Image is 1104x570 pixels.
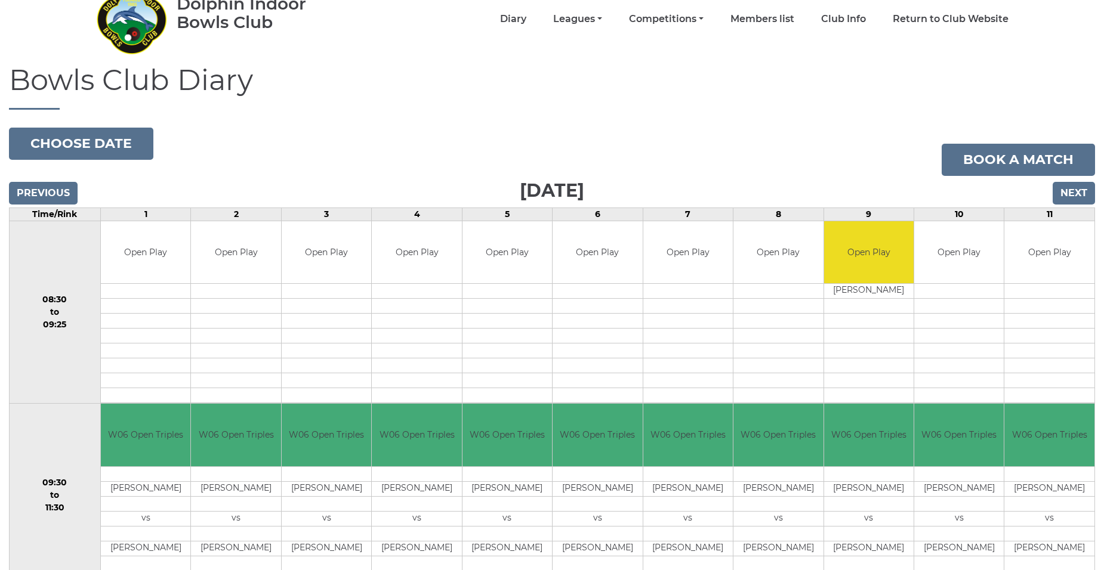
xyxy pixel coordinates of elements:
td: [PERSON_NAME] [282,541,371,556]
td: Open Play [101,221,190,284]
td: [PERSON_NAME] [101,481,190,496]
td: vs [824,511,914,526]
td: [PERSON_NAME] [462,541,552,556]
td: vs [101,511,190,526]
td: vs [282,511,371,526]
td: vs [914,511,1004,526]
td: W06 Open Triples [372,404,461,466]
td: Open Play [643,221,733,284]
td: [PERSON_NAME] [824,481,914,496]
td: vs [733,511,823,526]
td: Open Play [282,221,371,284]
a: Diary [500,13,526,26]
td: vs [191,511,280,526]
td: 08:30 to 09:25 [10,221,101,404]
td: W06 Open Triples [462,404,552,466]
td: [PERSON_NAME] [553,481,642,496]
td: Open Play [553,221,642,284]
td: W06 Open Triples [914,404,1004,466]
td: W06 Open Triples [824,404,914,466]
td: [PERSON_NAME] [1004,541,1094,556]
td: [PERSON_NAME] [643,541,733,556]
td: [PERSON_NAME] [914,541,1004,556]
a: Members list [730,13,794,26]
td: 11 [1004,207,1095,221]
td: vs [1004,511,1094,526]
td: W06 Open Triples [553,404,642,466]
a: Competitions [629,13,704,26]
td: [PERSON_NAME] [462,481,552,496]
td: 9 [824,207,914,221]
h1: Bowls Club Diary [9,64,1095,110]
td: [PERSON_NAME] [824,541,914,556]
td: Open Play [1004,221,1094,284]
td: [PERSON_NAME] [824,284,914,299]
td: Open Play [914,221,1004,284]
td: 1 [100,207,190,221]
a: Leagues [553,13,602,26]
td: [PERSON_NAME] [372,541,461,556]
a: Book a match [942,144,1095,176]
a: Return to Club Website [893,13,1009,26]
td: W06 Open Triples [191,404,280,466]
td: [PERSON_NAME] [282,481,371,496]
td: W06 Open Triples [101,404,190,466]
td: Open Play [191,221,280,284]
td: [PERSON_NAME] [191,481,280,496]
td: vs [462,511,552,526]
a: Club Info [821,13,866,26]
td: Open Play [372,221,461,284]
td: 2 [191,207,281,221]
td: 3 [281,207,371,221]
td: 8 [733,207,824,221]
td: Open Play [733,221,823,284]
td: [PERSON_NAME] [372,481,461,496]
td: [PERSON_NAME] [553,541,642,556]
td: vs [643,511,733,526]
td: Time/Rink [10,207,101,221]
td: [PERSON_NAME] [914,481,1004,496]
td: 5 [462,207,552,221]
td: 7 [643,207,733,221]
td: [PERSON_NAME] [733,481,823,496]
td: [PERSON_NAME] [191,541,280,556]
td: vs [553,511,642,526]
td: W06 Open Triples [1004,404,1094,466]
td: W06 Open Triples [643,404,733,466]
td: 10 [914,207,1004,221]
td: [PERSON_NAME] [101,541,190,556]
td: [PERSON_NAME] [733,541,823,556]
td: Open Play [824,221,914,284]
td: vs [372,511,461,526]
td: [PERSON_NAME] [1004,481,1094,496]
td: Open Play [462,221,552,284]
td: W06 Open Triples [282,404,371,466]
td: W06 Open Triples [733,404,823,466]
td: 6 [553,207,643,221]
input: Previous [9,182,78,205]
button: Choose date [9,128,153,160]
input: Next [1053,182,1095,205]
td: 4 [372,207,462,221]
td: [PERSON_NAME] [643,481,733,496]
